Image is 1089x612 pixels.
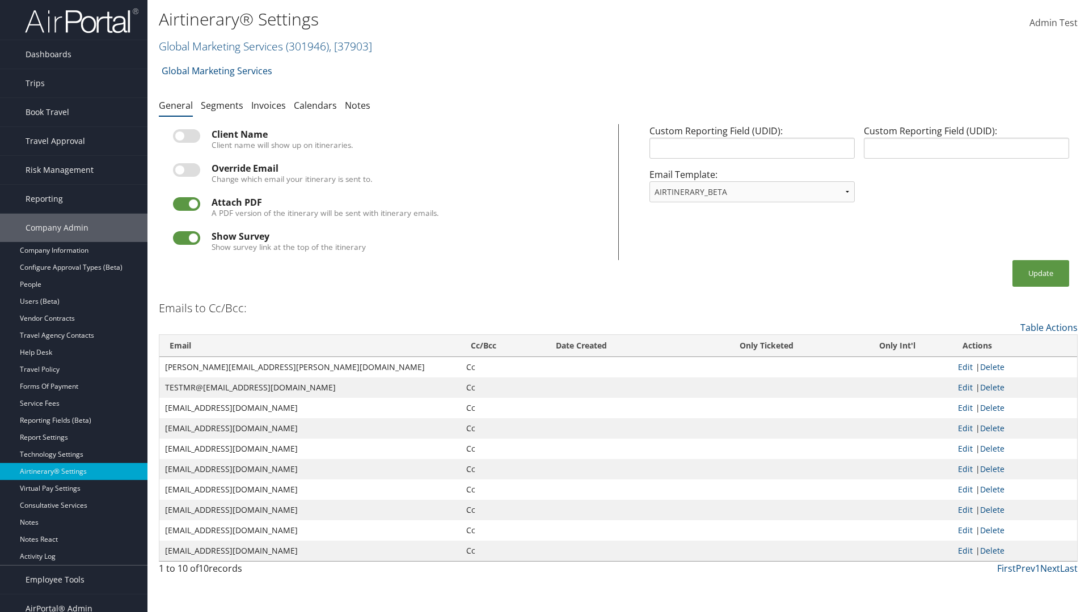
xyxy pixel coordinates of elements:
[958,525,973,535] a: Edit
[159,7,771,31] h1: Airtinerary® Settings
[980,402,1004,413] a: Delete
[958,484,973,495] a: Edit
[199,562,209,575] span: 10
[461,418,546,439] td: Cc
[159,520,461,541] td: [EMAIL_ADDRESS][DOMAIN_NAME]
[980,525,1004,535] a: Delete
[980,362,1004,372] a: Delete
[26,127,85,155] span: Travel Approval
[980,423,1004,433] a: Delete
[26,566,85,594] span: Employee Tools
[952,398,1077,418] td: |
[1029,16,1078,29] span: Admin Test
[159,500,461,520] td: [EMAIL_ADDRESS][DOMAIN_NAME]
[958,423,973,433] a: Edit
[251,99,286,112] a: Invoices
[980,545,1004,556] a: Delete
[212,163,604,173] div: Override Email
[952,377,1077,398] td: |
[1016,562,1035,575] a: Prev
[958,362,973,372] a: Edit
[294,99,337,112] a: Calendars
[958,402,973,413] a: Edit
[1012,260,1069,287] button: Update
[26,69,45,97] span: Trips
[980,484,1004,495] a: Delete
[26,214,88,242] span: Company Admin
[645,124,859,168] div: Custom Reporting Field (UDID):
[461,520,546,541] td: Cc
[461,479,546,500] td: Cc
[26,98,69,126] span: Book Travel
[159,357,461,377] td: [PERSON_NAME][EMAIL_ADDRESS][PERSON_NAME][DOMAIN_NAME]
[212,207,439,219] label: A PDF version of the itinerary will be sent with itinerary emails.
[461,500,546,520] td: Cc
[212,129,604,139] div: Client Name
[212,173,373,185] label: Change which email your itinerary is sent to.
[159,335,461,357] th: Email: activate to sort column ascending
[952,500,1077,520] td: |
[461,377,546,398] td: Cc
[980,382,1004,393] a: Delete
[26,156,94,184] span: Risk Management
[958,504,973,515] a: Edit
[859,124,1074,168] div: Custom Reporting Field (UDID):
[952,459,1077,479] td: |
[159,99,193,112] a: General
[980,443,1004,454] a: Delete
[997,562,1016,575] a: First
[159,541,461,561] td: [EMAIL_ADDRESS][DOMAIN_NAME]
[645,168,859,211] div: Email Template:
[26,185,63,213] span: Reporting
[952,439,1077,459] td: |
[952,418,1077,439] td: |
[691,335,842,357] th: Only Ticketed: activate to sort column ascending
[329,39,372,54] span: , [ 37903 ]
[952,335,1077,357] th: Actions
[1029,6,1078,41] a: Admin Test
[461,357,546,377] td: Cc
[980,504,1004,515] a: Delete
[345,99,370,112] a: Notes
[212,197,604,207] div: Attach PDF
[159,39,372,54] a: Global Marketing Services
[952,541,1077,561] td: |
[461,541,546,561] td: Cc
[26,40,71,69] span: Dashboards
[159,459,461,479] td: [EMAIL_ADDRESS][DOMAIN_NAME]
[201,99,243,112] a: Segments
[546,335,691,357] th: Date Created: activate to sort column ascending
[159,439,461,459] td: [EMAIL_ADDRESS][DOMAIN_NAME]
[461,398,546,418] td: Cc
[25,7,138,34] img: airportal-logo.png
[958,443,973,454] a: Edit
[212,231,604,241] div: Show Survey
[159,418,461,439] td: [EMAIL_ADDRESS][DOMAIN_NAME]
[286,39,329,54] span: ( 301946 )
[461,439,546,459] td: Cc
[159,479,461,500] td: [EMAIL_ADDRESS][DOMAIN_NAME]
[212,241,366,253] label: Show survey link at the top of the itinerary
[1035,562,1040,575] a: 1
[461,335,546,357] th: Cc/Bcc: activate to sort column ascending
[952,357,1077,377] td: |
[1060,562,1078,575] a: Last
[842,335,952,357] th: Only Int'l: activate to sort column ascending
[958,545,973,556] a: Edit
[461,459,546,479] td: Cc
[212,139,353,151] label: Client name will show up on itineraries.
[952,520,1077,541] td: |
[162,59,272,82] a: Global Marketing Services
[159,377,461,398] td: TESTMR@[EMAIL_ADDRESS][DOMAIN_NAME]
[958,464,973,474] a: Edit
[159,562,382,581] div: 1 to 10 of records
[1040,562,1060,575] a: Next
[980,464,1004,474] a: Delete
[1020,321,1078,334] a: Table Actions
[159,398,461,418] td: [EMAIL_ADDRESS][DOMAIN_NAME]
[958,382,973,393] a: Edit
[952,479,1077,500] td: |
[159,300,247,316] h3: Emails to Cc/Bcc:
